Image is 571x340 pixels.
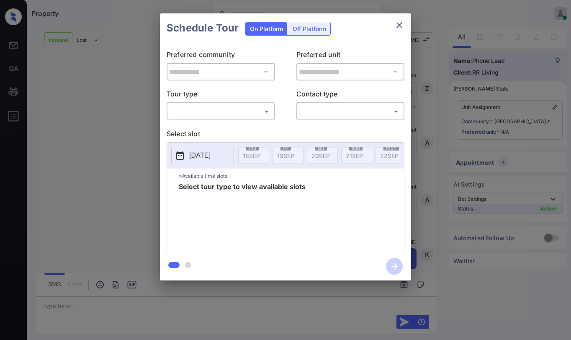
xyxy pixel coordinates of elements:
button: [DATE] [171,147,234,164]
div: Off Platform [288,22,330,35]
p: Preferred community [167,49,275,63]
p: [DATE] [189,151,211,161]
h2: Schedule Tour [160,13,245,43]
span: Select tour type to view available slots [179,183,306,250]
button: close [391,17,408,34]
p: *Available time slots [179,169,404,183]
p: Preferred unit [296,49,405,63]
p: Contact type [296,89,405,102]
div: On Platform [246,22,287,35]
p: Tour type [167,89,275,102]
p: Select slot [167,129,404,142]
